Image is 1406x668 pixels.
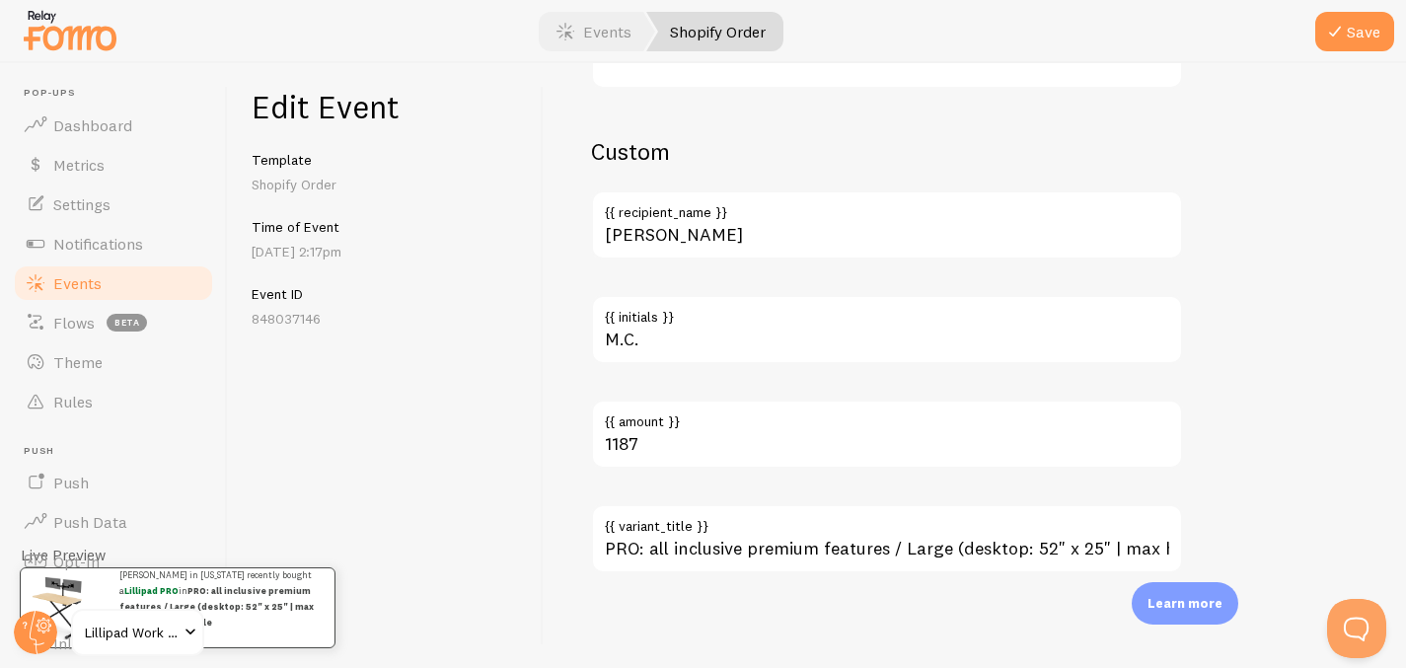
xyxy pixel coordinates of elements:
p: Shopify Order [252,175,519,194]
span: Dashboard [53,115,132,135]
a: Theme [12,342,215,382]
label: {{ variant_title }} [591,504,1183,538]
h5: Template [252,151,519,169]
span: Push [53,473,89,492]
span: Lillipad Work Solutions [85,621,179,644]
a: Settings [12,185,215,224]
span: Events [53,273,102,293]
span: Flows [53,313,95,333]
label: {{ recipient_name }} [591,190,1183,224]
img: fomo-relay-logo-orange.svg [21,5,119,55]
p: Learn more [1147,594,1222,613]
span: Push Data [53,512,127,532]
span: Metrics [53,155,105,175]
a: Dashboard [12,106,215,145]
a: Rules [12,382,215,421]
span: Notifications [53,234,143,254]
h1: Edit Event [252,87,519,127]
span: Theme [53,352,103,372]
h5: Time of Event [252,218,519,236]
span: Opt-In [53,552,100,571]
a: Opt-In [12,542,215,581]
span: beta [107,314,147,332]
a: Lillipad Work Solutions [71,609,204,656]
h2: Custom [591,136,1183,167]
a: Flows beta [12,303,215,342]
p: [DATE] 2:17pm [252,242,519,261]
a: Metrics [12,145,215,185]
h5: Event ID [252,285,519,303]
a: Events [12,263,215,303]
a: Notifications [12,224,215,263]
label: {{ amount }} [591,400,1183,433]
a: Push [12,463,215,502]
a: Push Data [12,502,215,542]
span: Rules [53,392,93,411]
p: 848037146 [252,309,519,329]
span: Pop-ups [24,87,215,100]
div: Learn more [1132,582,1238,625]
span: Push [24,445,215,458]
label: {{ initials }} [591,295,1183,329]
iframe: Help Scout Beacon - Open [1327,599,1386,658]
span: Settings [53,194,111,214]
